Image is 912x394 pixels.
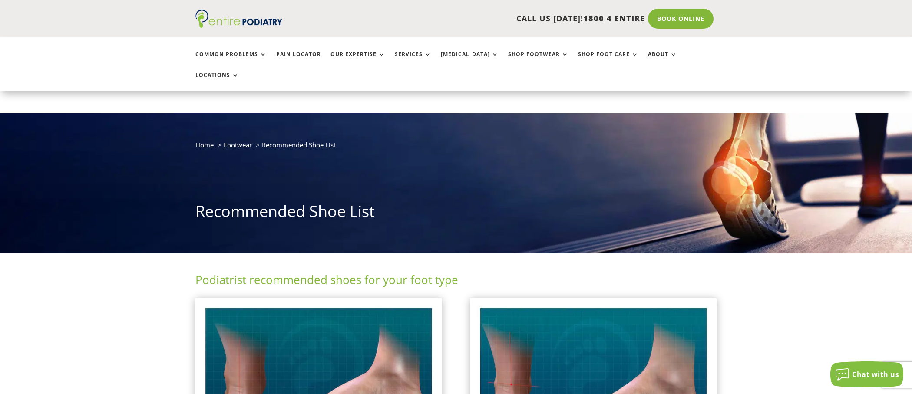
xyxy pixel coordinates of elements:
nav: breadcrumb [195,139,717,157]
a: Shop Footwear [508,51,568,70]
span: Chat with us [852,370,899,379]
p: CALL US [DATE]! [316,13,645,24]
a: Locations [195,72,239,91]
a: Our Expertise [330,51,385,70]
a: Common Problems [195,51,267,70]
a: Entire Podiatry [195,21,282,30]
span: 1800 4 ENTIRE [583,13,645,23]
a: Home [195,140,214,149]
a: Book Online [648,9,714,29]
h1: Recommended Shoe List [195,200,717,227]
span: Recommended Shoe List [262,140,336,149]
a: Pain Locator [276,51,321,70]
a: Footwear [224,140,252,149]
a: Shop Foot Care [578,51,638,70]
button: Chat with us [830,361,903,387]
img: logo (1) [195,10,282,28]
a: About [648,51,677,70]
a: Services [395,51,431,70]
a: [MEDICAL_DATA] [441,51,499,70]
h2: Podiatrist recommended shoes for your foot type [195,272,717,292]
